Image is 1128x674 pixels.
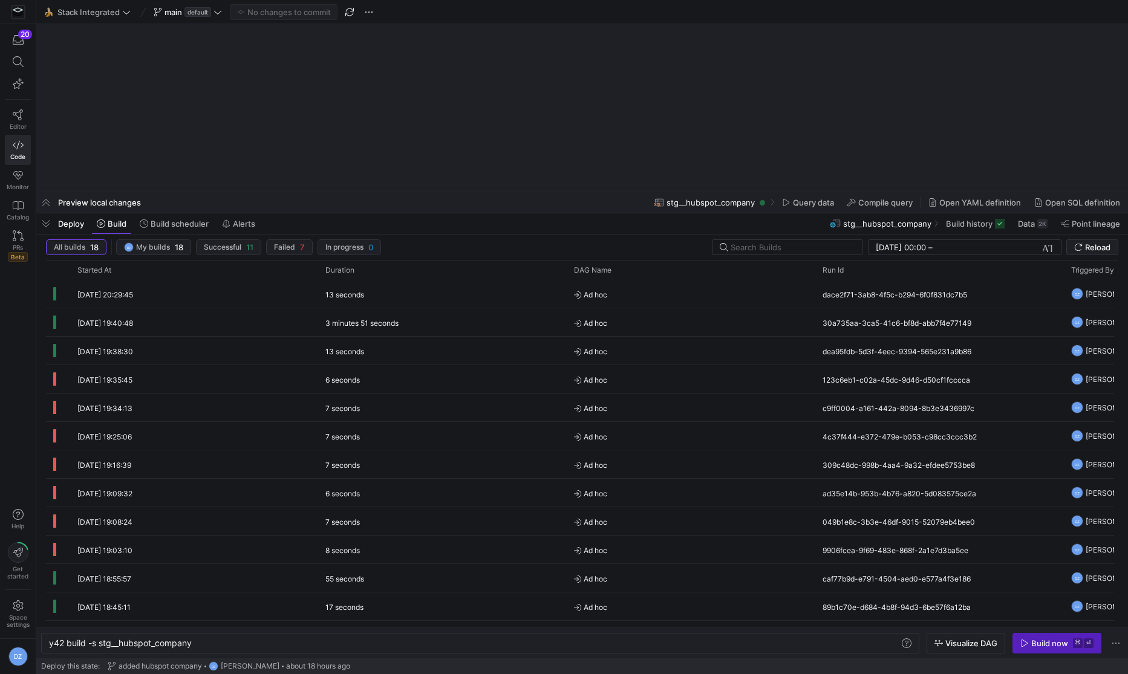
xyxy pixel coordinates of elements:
div: DZ [1071,458,1083,470]
input: Search Builds [731,242,853,252]
y42-duration: 3 minutes 51 seconds [325,319,399,328]
span: Build history [946,219,993,228]
button: Data2K [1012,213,1053,234]
span: All builds [54,243,85,251]
span: Open SQL definition [1045,198,1120,207]
span: 7 [300,242,305,252]
span: [DATE] 18:55:57 [77,574,131,583]
y42-duration: 7 seconds [325,404,360,413]
span: Get started [7,565,28,580]
span: Help [10,522,25,530]
div: DZ [1071,600,1083,612]
span: [DATE] 19:09:32 [77,489,132,498]
a: https://storage.googleapis.com/y42-prod-data-exchange/images/Yf2Qvegn13xqq0DljGMI0l8d5Zqtiw36EXr8... [5,2,31,22]
span: PRs [13,244,23,251]
span: [DATE] 19:08:24 [77,517,132,527]
span: Preview local changes [58,198,141,207]
y42-duration: 55 seconds [325,574,364,583]
y42-duration: 8 seconds [325,546,360,555]
span: Alerts [233,219,255,228]
span: Visualize DAG [945,638,997,648]
button: 20 [5,29,31,51]
div: 30a735aa-3ca5-41c6-bf8d-abb7f4e77149 [815,308,1064,336]
a: PRsBeta [5,225,31,267]
span: main [165,7,182,17]
span: [DATE] 19:03:10 [77,546,132,555]
button: In progress0 [318,239,381,255]
a: Catalog [5,195,31,225]
button: added hubspot companyDZ[PERSON_NAME]about 18 hours ago [105,658,353,674]
span: Run Id [823,266,844,274]
y42-duration: 17 seconds [325,603,364,612]
span: 18 [175,242,183,252]
span: Ad hoc [574,309,808,337]
span: Ad hoc [574,337,808,366]
button: Build now⌘⏎ [1012,633,1101,653]
a: Code [5,135,31,165]
input: End datetime [935,242,1014,252]
div: fd34e9a0-b856-4828-8c7b-354622dc2612 [815,621,1064,649]
span: Started At [77,266,111,274]
div: DZ [1071,430,1083,442]
button: Point lineage [1055,213,1126,234]
span: Query data [793,198,834,207]
span: 18 [90,242,99,252]
span: – [928,242,933,252]
span: [DATE] 19:16:39 [77,461,131,470]
button: Build scheduler [134,213,214,234]
span: My builds [136,243,170,251]
span: Ad hoc [574,536,808,565]
span: [DATE] 19:35:45 [77,375,132,384]
span: Editor [10,123,27,130]
span: Stack Integrated [57,7,120,17]
span: y42 build -s stg__hubspot_company [49,638,192,648]
button: Build [91,213,132,234]
span: stg__hubspot_company [667,198,755,207]
div: 20 [18,30,32,39]
button: Open YAML definition [923,192,1026,213]
div: DZ [1071,487,1083,499]
span: Space settings [7,614,30,628]
span: [DATE] 19:40:48 [77,319,133,328]
div: dace2f71-3ab8-4f5c-b294-6f0f831dc7b5 [815,280,1064,308]
y42-duration: 13 seconds [325,290,364,299]
span: Ad hoc [574,423,808,451]
button: Help [5,504,31,535]
span: Triggered By [1071,266,1114,274]
div: DZ [1071,373,1083,385]
a: Monitor [5,165,31,195]
span: Ad hoc [574,479,808,508]
span: Deploy [58,219,84,228]
span: Ad hoc [574,621,808,650]
span: [DATE] 19:38:30 [77,347,133,356]
span: DAG Name [574,266,611,274]
y42-duration: 13 seconds [325,347,364,356]
img: https://storage.googleapis.com/y42-prod-data-exchange/images/Yf2Qvegn13xqq0DljGMI0l8d5Zqtiw36EXr8... [12,6,24,18]
div: caf77b9d-e791-4504-aed0-e577a4f3e186 [815,564,1064,592]
span: Failed [274,243,295,251]
div: dea95fdb-5d3f-4eec-9394-565e231a9b86 [815,337,1064,365]
span: [DATE] 18:45:11 [77,603,131,612]
y42-duration: 7 seconds [325,517,360,527]
button: Reload [1066,239,1118,255]
kbd: ⌘ [1073,638,1083,648]
button: Visualize DAG [927,633,1005,653]
button: Query data [777,192,839,213]
button: DZ [5,644,31,669]
div: 123c6eb1-c02a-45dc-9d46-d50cf1fcccca [815,365,1064,393]
div: DZ [1071,345,1083,357]
span: [DATE] 20:29:45 [77,290,133,299]
div: DZ [1071,316,1083,328]
y42-duration: 7 seconds [325,461,360,470]
span: [DATE] 19:34:13 [77,404,132,413]
a: Editor [5,105,31,135]
span: Catalog [7,213,29,221]
button: Compile query [842,192,918,213]
div: DZ [1071,401,1083,413]
span: Successful [204,243,241,251]
div: 049b1e8c-3b3e-46df-9015-52079eb4bee0 [815,507,1064,535]
span: stg__hubspot_company [843,219,931,228]
div: c9ff0004-a161-442a-8094-8b3e3436997c [815,394,1064,421]
button: 🍌Stack Integrated [41,4,134,20]
span: Deploy this state: [41,662,100,670]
